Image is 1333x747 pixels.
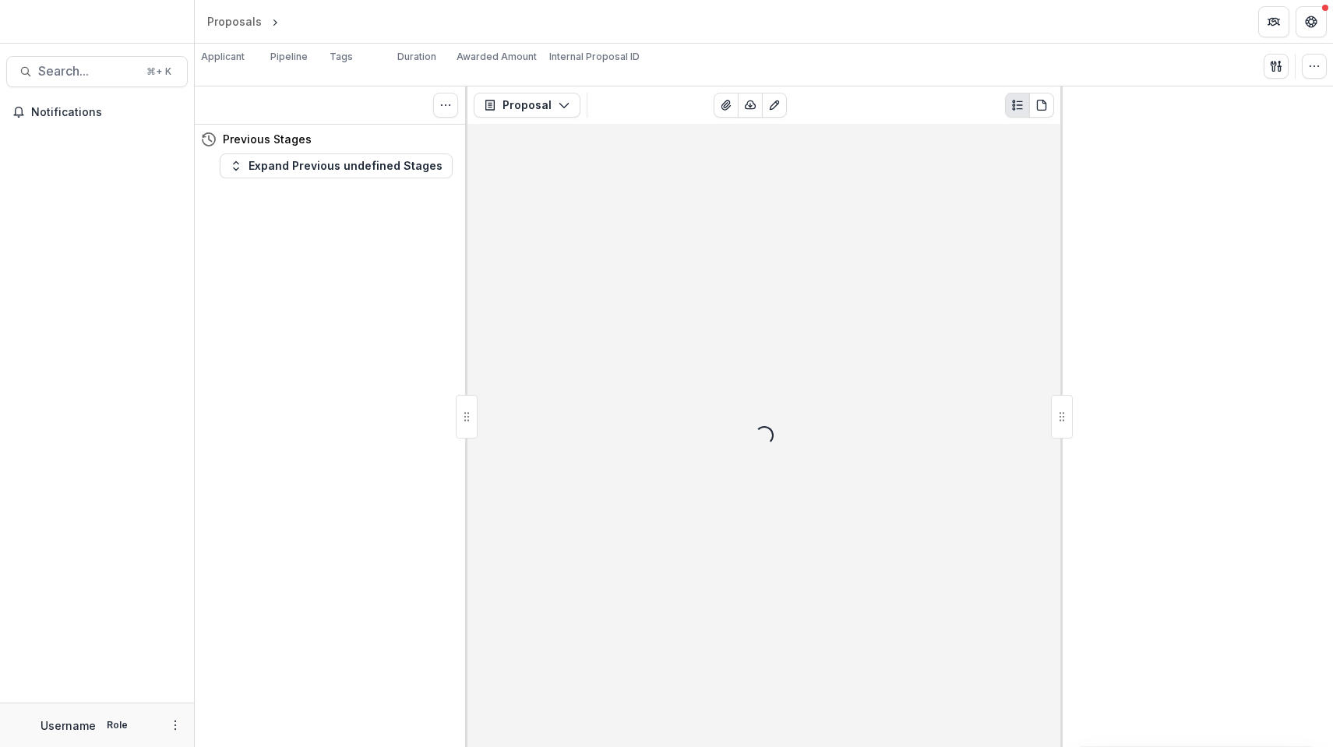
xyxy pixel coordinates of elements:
div: ⌘ + K [143,63,175,80]
a: Proposals [201,10,268,33]
button: Proposal [474,93,580,118]
button: PDF view [1029,93,1054,118]
p: Role [102,718,132,732]
p: Awarded Amount [457,50,537,64]
p: Applicant [201,50,245,64]
button: Toggle View Cancelled Tasks [433,93,458,118]
span: Notifications [31,106,182,119]
p: Pipeline [270,50,308,64]
button: More [166,716,185,735]
nav: breadcrumb [201,10,348,33]
button: Notifications [6,100,188,125]
button: Expand Previous undefined Stages [220,153,453,178]
p: Username [41,717,96,734]
button: Search... [6,56,188,87]
button: Get Help [1296,6,1327,37]
button: Plaintext view [1005,93,1030,118]
button: Edit as form [762,93,787,118]
p: Internal Proposal ID [549,50,640,64]
button: View Attached Files [714,93,739,118]
p: Duration [397,50,436,64]
div: Proposals [207,13,262,30]
p: Tags [330,50,353,64]
span: Search... [38,64,137,79]
h4: Previous Stages [223,131,312,147]
button: Partners [1258,6,1289,37]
